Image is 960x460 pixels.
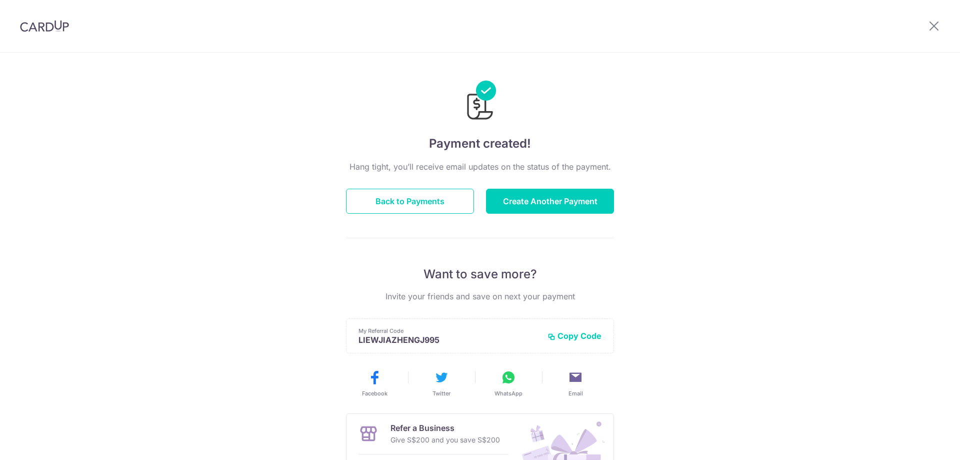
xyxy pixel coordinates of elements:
[346,135,614,153] h4: Payment created!
[390,434,500,446] p: Give S$200 and you save S$200
[412,369,471,397] button: Twitter
[494,389,522,397] span: WhatsApp
[20,20,69,32] img: CardUp
[486,189,614,214] button: Create Another Payment
[345,369,404,397] button: Facebook
[358,327,539,335] p: My Referral Code
[346,290,614,302] p: Invite your friends and save on next your payment
[346,161,614,173] p: Hang tight, you’ll receive email updates on the status of the payment.
[479,369,538,397] button: WhatsApp
[390,422,500,434] p: Refer a Business
[547,331,601,341] button: Copy Code
[546,369,605,397] button: Email
[432,389,450,397] span: Twitter
[346,266,614,282] p: Want to save more?
[464,81,496,123] img: Payments
[358,335,539,345] p: LIEWJIAZHENGJ995
[362,389,387,397] span: Facebook
[346,189,474,214] button: Back to Payments
[568,389,583,397] span: Email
